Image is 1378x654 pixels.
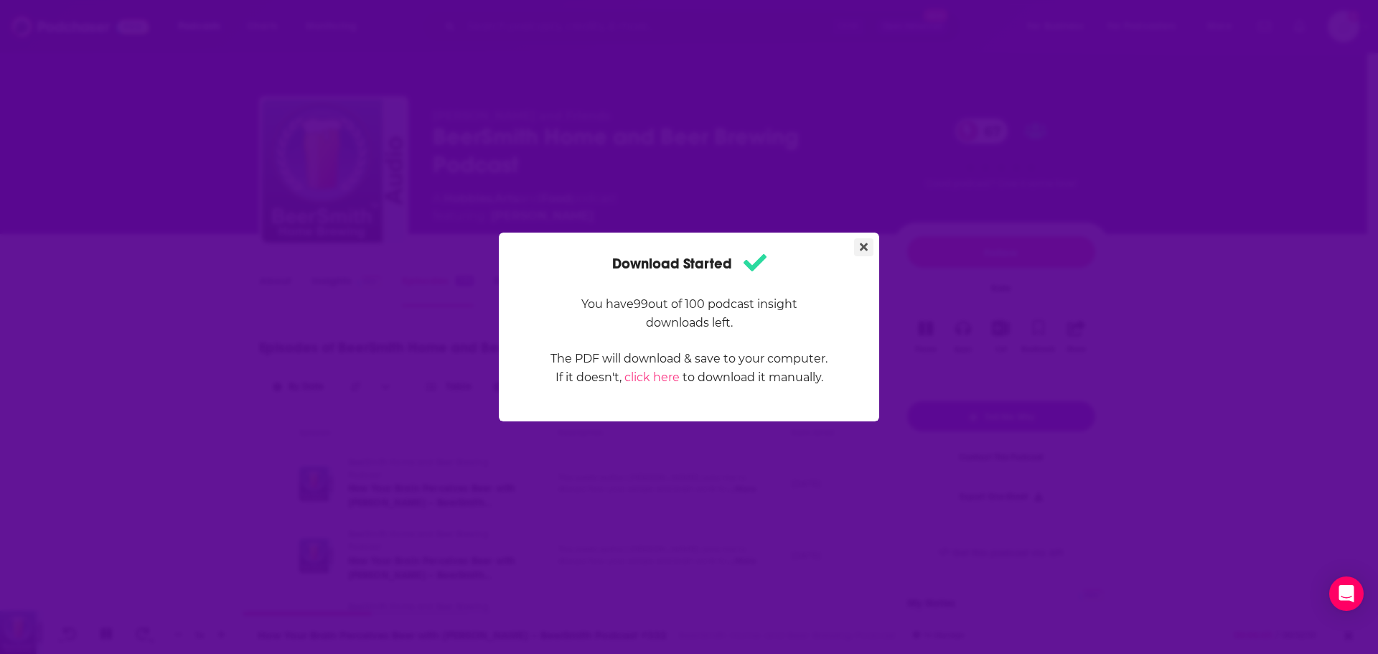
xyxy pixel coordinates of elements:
p: You have 99 out of 100 podcast insight downloads left. [550,295,828,332]
h1: Download Started [612,250,767,278]
p: The PDF will download & save to your computer. If it doesn't, to download it manually. [550,350,828,387]
a: click here [624,370,680,384]
button: Close [854,238,873,256]
div: Open Intercom Messenger [1329,576,1364,611]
